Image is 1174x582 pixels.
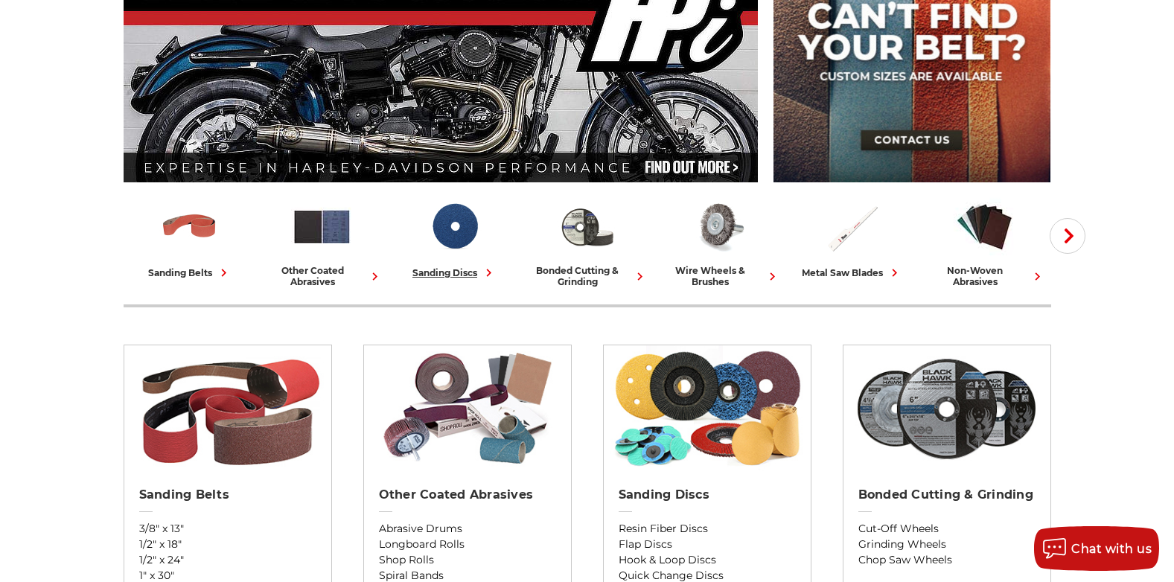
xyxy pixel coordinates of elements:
[379,537,556,552] a: Longboard Rolls
[792,196,913,281] a: metal saw blades
[395,196,515,281] a: sanding discs
[858,521,1036,537] a: Cut-Off Wheels
[159,196,220,258] img: Sanding Belts
[262,265,383,287] div: other coated abrasives
[660,196,780,287] a: wire wheels & brushes
[689,196,750,258] img: Wire Wheels & Brushes
[139,537,316,552] a: 1/2" x 18"
[619,552,796,568] a: Hook & Loop Discs
[556,196,618,258] img: Bonded Cutting & Grinding
[139,487,316,502] h2: Sanding Belts
[379,552,556,568] a: Shop Rolls
[619,487,796,502] h2: Sanding Discs
[619,537,796,552] a: Flap Discs
[858,487,1036,502] h2: Bonded Cutting & Grinding
[148,265,232,281] div: sanding belts
[925,265,1045,287] div: non-woven abrasives
[1071,542,1152,556] span: Chat with us
[802,265,902,281] div: metal saw blades
[858,537,1036,552] a: Grinding Wheels
[954,196,1015,258] img: Non-woven Abrasives
[858,552,1036,568] a: Chop Saw Wheels
[262,196,383,287] a: other coated abrasives
[527,265,648,287] div: bonded cutting & grinding
[925,196,1045,287] a: non-woven abrasives
[139,552,316,568] a: 1/2" x 24"
[527,196,648,287] a: bonded cutting & grinding
[1050,218,1085,254] button: Next
[1034,526,1159,571] button: Chat with us
[371,345,564,472] img: Other Coated Abrasives
[850,345,1043,472] img: Bonded Cutting & Grinding
[379,487,556,502] h2: Other Coated Abrasives
[660,265,780,287] div: wire wheels & brushes
[821,196,883,258] img: Metal Saw Blades
[139,521,316,537] a: 3/8" x 13"
[610,345,803,472] img: Sanding Discs
[412,265,497,281] div: sanding discs
[291,196,353,258] img: Other Coated Abrasives
[131,345,324,472] img: Sanding Belts
[619,521,796,537] a: Resin Fiber Discs
[379,521,556,537] a: Abrasive Drums
[130,196,250,281] a: sanding belts
[424,196,485,258] img: Sanding Discs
